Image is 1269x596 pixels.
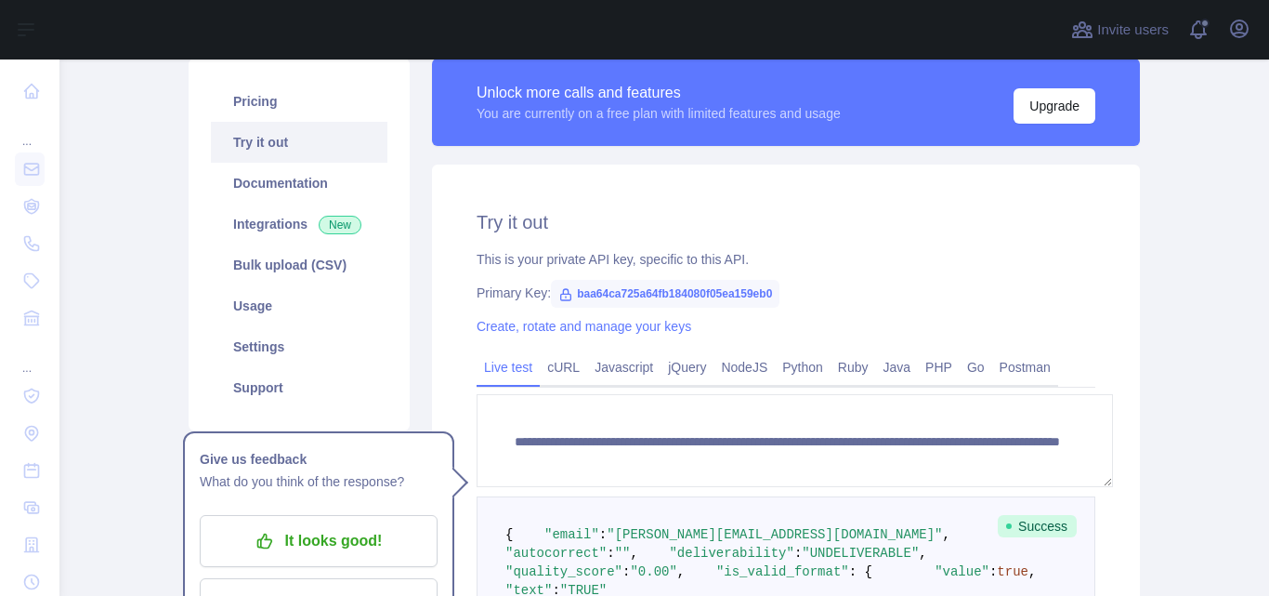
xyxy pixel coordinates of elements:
a: Support [211,367,387,408]
a: PHP [918,352,960,382]
div: ... [15,338,45,376]
span: : [599,527,607,542]
div: You are currently on a free plan with limited features and usage [477,104,841,123]
p: What do you think of the response? [200,470,438,493]
span: "0.00" [630,564,676,579]
button: Upgrade [1014,88,1095,124]
span: : { [849,564,872,579]
span: true [997,564,1028,579]
span: "autocorrect" [505,546,607,561]
a: Try it out [211,122,387,163]
a: Create, rotate and manage your keys [477,319,691,334]
span: baa64ca725a64fb184080f05ea159eb0 [551,280,779,308]
a: Integrations New [211,204,387,245]
a: Usage [211,285,387,326]
span: "email" [544,527,599,542]
a: Javascript [587,352,661,382]
div: Unlock more calls and features [477,82,841,104]
span: , [919,546,926,561]
span: "[PERSON_NAME][EMAIL_ADDRESS][DOMAIN_NAME]" [607,527,942,542]
div: ... [15,112,45,149]
a: Bulk upload (CSV) [211,245,387,285]
h1: Give us feedback [200,448,438,470]
span: New [319,216,361,234]
span: "deliverability" [669,546,793,561]
a: Ruby [831,352,876,382]
span: , [1028,564,1036,579]
span: "UNDELIVERABLE" [802,546,919,561]
span: Invite users [1097,20,1169,41]
div: Primary Key: [477,284,1095,302]
span: : [989,564,997,579]
span: { [505,527,513,542]
h2: Try it out [477,209,1095,235]
a: Python [775,352,831,382]
span: , [630,546,637,561]
button: Invite users [1067,15,1172,45]
span: "" [615,546,631,561]
a: Live test [477,352,540,382]
div: This is your private API key, specific to this API. [477,250,1095,269]
a: Documentation [211,163,387,204]
a: Pricing [211,81,387,122]
a: cURL [540,352,587,382]
a: Java [876,352,919,382]
a: jQuery [661,352,713,382]
span: : [607,546,614,561]
span: "value" [935,564,989,579]
a: Postman [992,352,1058,382]
span: Success [998,515,1077,537]
span: "is_valid_format" [716,564,849,579]
a: NodeJS [713,352,775,382]
span: , [943,527,950,542]
a: Settings [211,326,387,367]
span: : [794,546,802,561]
a: Go [960,352,992,382]
span: "quality_score" [505,564,622,579]
span: , [677,564,685,579]
span: : [622,564,630,579]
